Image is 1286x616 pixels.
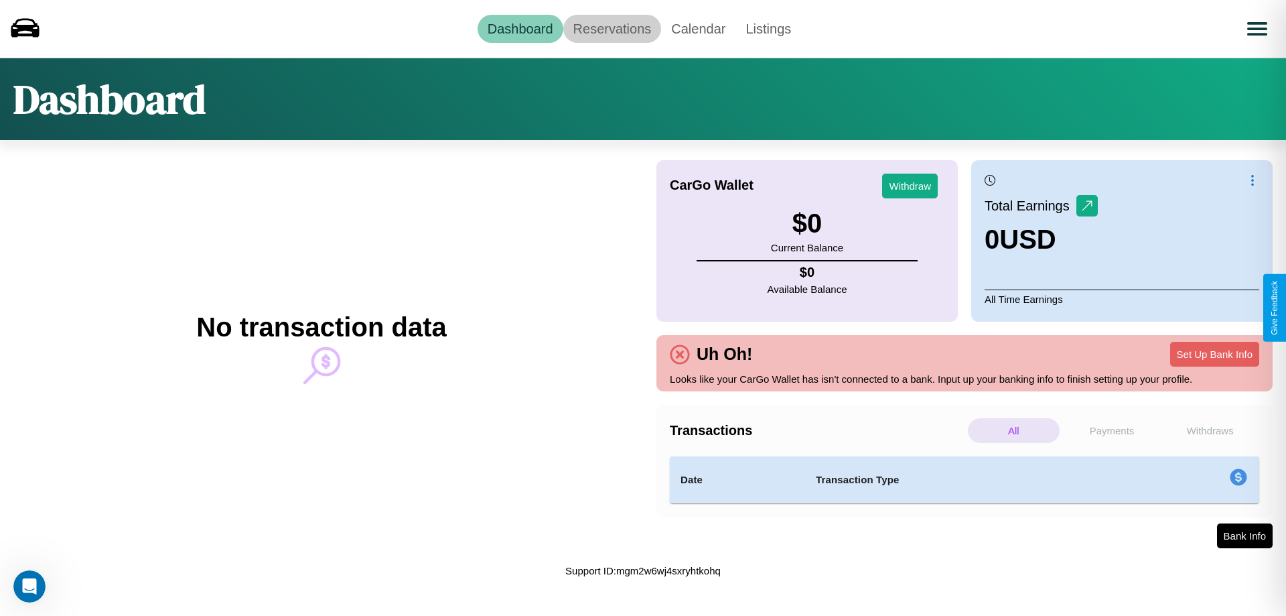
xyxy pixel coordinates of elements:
a: Calendar [661,15,735,43]
p: Payments [1066,418,1158,443]
h2: No transaction data [196,312,446,343]
button: Bank Info [1217,523,1273,548]
p: Looks like your CarGo Wallet has isn't connected to a bank. Input up your banking info to finish ... [670,370,1259,388]
p: Available Balance [768,280,847,298]
a: Listings [735,15,801,43]
h4: Uh Oh! [690,345,759,364]
h4: Transactions [670,423,964,438]
a: Reservations [563,15,662,43]
h1: Dashboard [13,72,206,127]
p: Total Earnings [985,194,1076,218]
a: Dashboard [478,15,563,43]
button: Set Up Bank Info [1170,342,1259,367]
h4: Date [681,472,794,488]
div: Give Feedback [1270,281,1279,335]
iframe: Intercom live chat [13,570,46,603]
table: simple table [670,456,1259,503]
button: Withdraw [882,174,938,198]
p: All [968,418,1060,443]
p: All Time Earnings [985,290,1259,308]
h4: $ 0 [768,265,847,280]
p: Support ID: mgm2w6wj4sxryhtkohq [565,562,721,580]
p: Current Balance [771,239,843,257]
h3: 0 USD [985,225,1098,255]
button: Open menu [1238,10,1276,48]
h4: CarGo Wallet [670,178,754,193]
h4: Transaction Type [816,472,1120,488]
h3: $ 0 [771,208,843,239]
p: Withdraws [1164,418,1256,443]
